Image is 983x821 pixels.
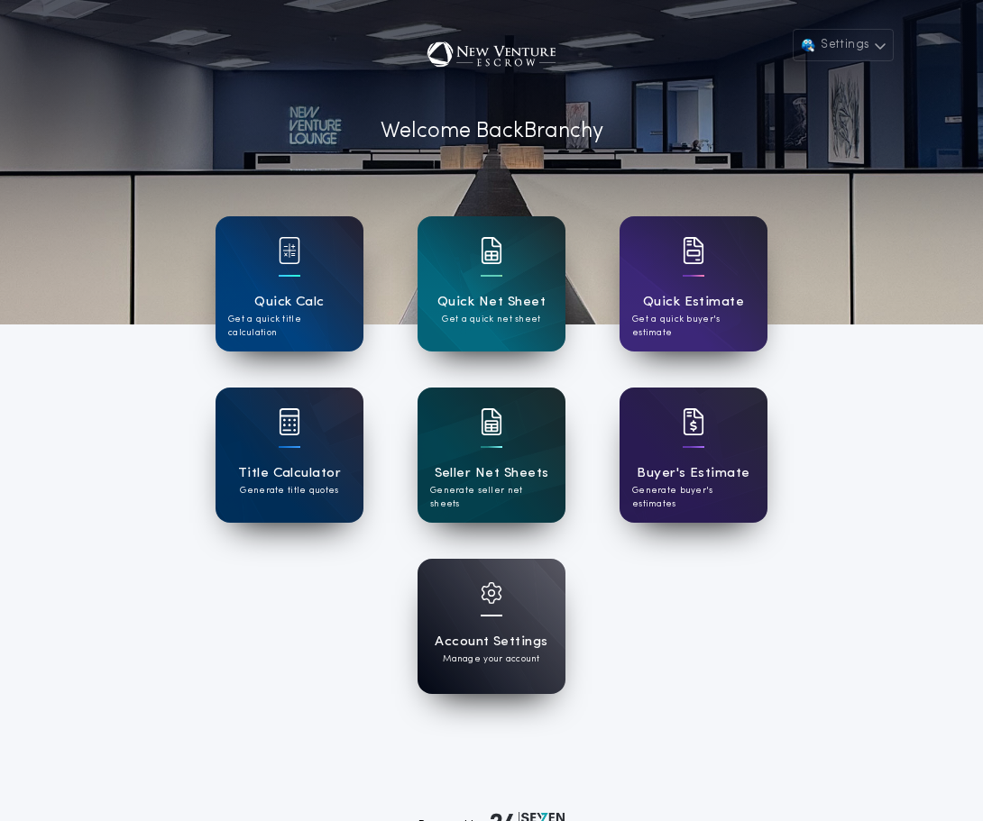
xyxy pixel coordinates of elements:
p: Get a quick title calculation [228,313,351,340]
a: card iconBuyer's EstimateGenerate buyer's estimates [620,388,767,523]
p: Manage your account [443,652,539,666]
a: card iconQuick EstimateGet a quick buyer's estimate [620,216,767,351]
img: card icon [279,237,300,264]
img: card icon [683,237,704,264]
button: Settings [793,29,894,61]
a: card iconQuick Net SheetGet a quick net sheet [418,216,565,351]
img: card icon [481,408,502,435]
a: card iconQuick CalcGet a quick title calculation [216,216,363,351]
p: Get a quick net sheet [442,313,540,326]
p: Get a quick buyer's estimate [632,313,755,340]
h1: Account Settings [435,632,547,652]
img: user avatar [799,36,817,54]
p: Generate buyer's estimates [632,484,755,511]
a: card iconAccount SettingsManage your account [418,559,565,694]
img: card icon [279,408,300,435]
img: card icon [481,582,502,604]
p: Generate title quotes [240,484,338,497]
h1: Title Calculator [238,463,341,484]
h1: Quick Estimate [643,292,745,313]
p: Welcome Back Branchy [381,115,603,148]
img: card icon [683,408,704,435]
h1: Quick Calc [254,292,325,313]
h1: Buyer's Estimate [637,463,749,484]
p: Generate seller net sheets [430,484,553,511]
a: card iconSeller Net SheetsGenerate seller net sheets [418,388,565,523]
h1: Quick Net Sheet [437,292,546,313]
img: account-logo [410,29,574,83]
h1: Seller Net Sheets [435,463,549,484]
img: card icon [481,237,502,264]
a: card iconTitle CalculatorGenerate title quotes [216,388,363,523]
